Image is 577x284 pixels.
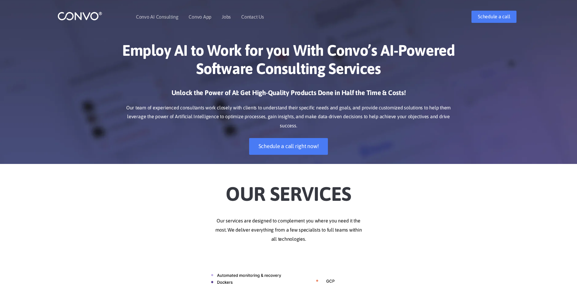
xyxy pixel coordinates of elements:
h3: Unlock the Power of AI: Get High-Quality Products Done in Half the Time & Costs! [120,88,457,102]
a: Convo App [189,14,211,19]
a: Schedule a call [471,11,516,23]
a: Convo AI Consulting [136,14,178,19]
img: logo_1.png [57,11,102,21]
a: Schedule a call right now! [249,138,328,155]
p: Our team of experienced consultants work closely with clients to understand their specific needs ... [120,103,457,131]
h2: Our Services [120,173,457,207]
a: Jobs [222,14,231,19]
a: Contact Us [241,14,264,19]
h1: Employ AI to Work for you With Convo’s AI-Powered Software Consulting Services [120,41,457,82]
p: Our services are designed to complement you where you need it the most. We deliver everything fro... [120,216,457,244]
